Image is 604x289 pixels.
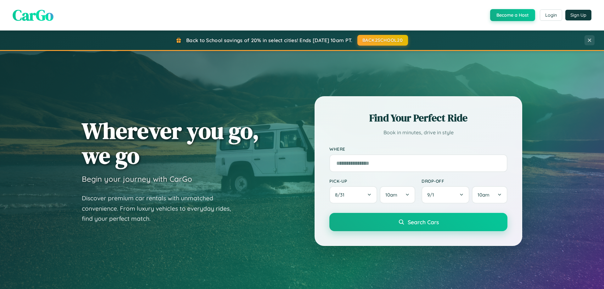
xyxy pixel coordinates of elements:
button: 10am [380,186,415,203]
button: Sign Up [565,10,591,20]
button: 9/1 [422,186,469,203]
span: Back to School savings of 20% in select cities! Ends [DATE] 10am PT. [186,37,352,43]
button: Search Cars [329,213,507,231]
h1: Wherever you go, we go [82,118,259,168]
label: Drop-off [422,178,507,184]
span: 10am [478,192,489,198]
h3: Begin your journey with CarGo [82,174,192,184]
label: Pick-up [329,178,415,184]
span: Search Cars [408,219,439,225]
button: 8/31 [329,186,377,203]
button: BACK2SCHOOL20 [357,35,408,46]
button: 10am [472,186,507,203]
span: 10am [385,192,397,198]
span: 8 / 31 [335,192,348,198]
button: Login [540,9,562,21]
span: 9 / 1 [427,192,437,198]
p: Discover premium car rentals with unmatched convenience. From luxury vehicles to everyday rides, ... [82,193,239,224]
p: Book in minutes, drive in style [329,128,507,137]
label: Where [329,147,507,152]
span: CarGo [13,5,53,25]
h2: Find Your Perfect Ride [329,111,507,125]
button: Become a Host [490,9,535,21]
